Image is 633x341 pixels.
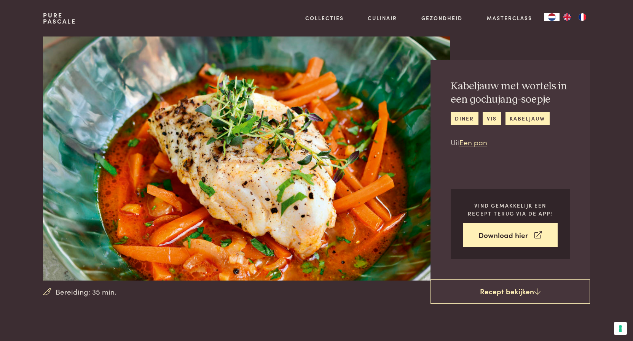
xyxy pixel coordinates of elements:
[459,137,487,147] a: Een pan
[544,13,590,21] aside: Language selected: Nederlands
[544,13,560,21] div: Language
[487,14,532,22] a: Masterclass
[43,36,450,281] img: Kabeljauw met wortels in een gochujang-soepje
[43,12,76,24] a: PurePascale
[575,13,590,21] a: FR
[505,112,550,125] a: kabeljauw
[421,14,462,22] a: Gezondheid
[451,137,570,148] p: Uit
[451,112,478,125] a: diner
[368,14,397,22] a: Culinair
[56,286,116,297] span: Bereiding: 35 min.
[560,13,590,21] ul: Language list
[463,223,558,247] a: Download hier
[463,201,558,217] p: Vind gemakkelijk een recept terug via de app!
[483,112,501,125] a: vis
[305,14,344,22] a: Collecties
[560,13,575,21] a: EN
[614,322,627,335] button: Uw voorkeuren voor toestemming voor trackingtechnologieën
[451,80,570,106] h2: Kabeljauw met wortels in een gochujang-soepje
[431,279,590,304] a: Recept bekijken
[544,13,560,21] a: NL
